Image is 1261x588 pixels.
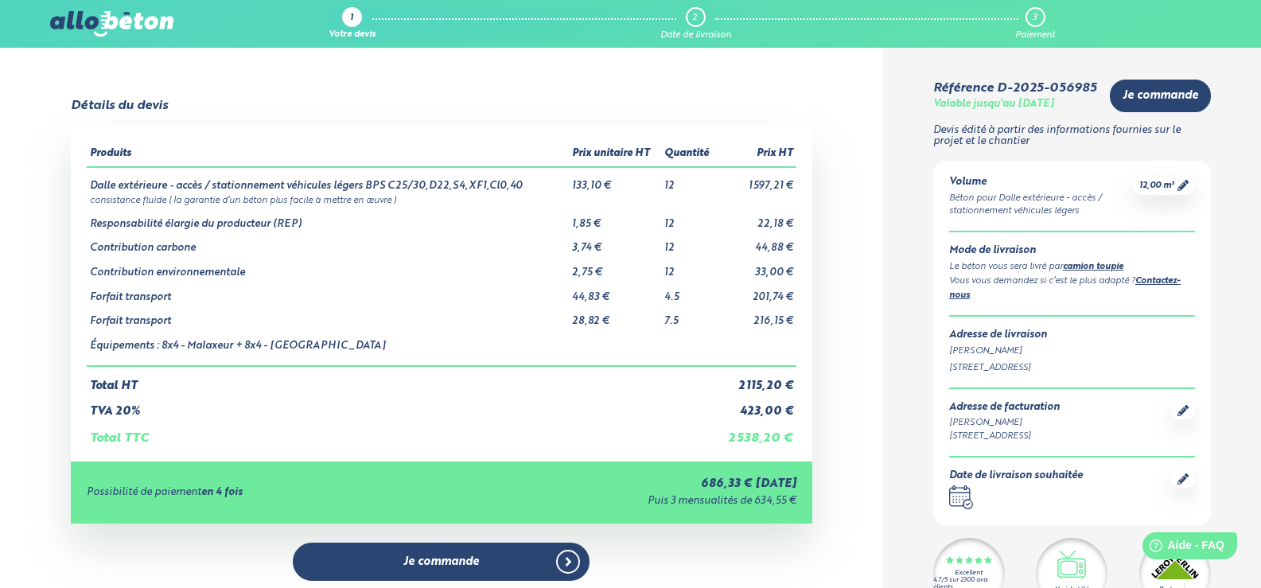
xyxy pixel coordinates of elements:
iframe: Help widget launcher [1119,526,1243,570]
a: Je commande [293,543,590,582]
td: 44,83 € [569,279,662,304]
th: Prix HT [718,142,796,167]
div: Votre devis [329,30,376,41]
td: 133,10 € [569,167,662,193]
strong: en 4 fois [201,487,243,497]
div: Mode de livraison [949,245,1195,257]
td: 44,88 € [718,230,796,255]
a: Contactez-nous [949,277,1181,300]
td: consistance fluide ( la garantie d’un béton plus facile à mettre en œuvre ) [87,193,796,206]
td: 33,00 € [718,255,796,279]
div: 1 [350,14,353,24]
td: 3,74 € [569,230,662,255]
th: Prix unitaire HT [569,142,662,167]
td: 2 115,20 € [718,366,796,393]
a: 1 Votre devis [329,7,376,41]
div: Détails du devis [71,99,168,113]
td: 216,15 € [718,303,796,328]
td: 201,74 € [718,279,796,304]
div: Adresse de livraison [949,329,1195,341]
p: Devis édité à partir des informations fournies sur le projet et le chantier [933,125,1211,148]
td: 12 [661,255,717,279]
div: 2 [692,13,697,23]
td: 28,82 € [569,303,662,328]
td: 2,75 € [569,255,662,279]
div: [PERSON_NAME] [949,416,1060,430]
td: 12 [661,167,717,193]
td: 22,18 € [718,206,796,231]
td: 7.5 [661,303,717,328]
div: Béton pour Dalle extérieure - accès / stationnement véhicules légers [949,192,1133,219]
div: 3 [1033,13,1037,23]
th: Produits [87,142,569,167]
td: Dalle extérieure - accès / stationnement véhicules légers BPS C25/30,D22,S4,XF1,Cl0,40 [87,167,569,193]
td: 423,00 € [718,392,796,419]
div: Le béton vous sera livré par [949,260,1195,275]
div: Valable jusqu'au [DATE] [933,99,1054,111]
td: 12 [661,230,717,255]
span: Je commande [403,555,479,569]
td: Forfait transport [87,279,569,304]
td: Responsabilité élargie du producteur (REP) [87,206,569,231]
div: [STREET_ADDRESS] [949,361,1195,375]
div: Vous vous demandez si c’est le plus adapté ? . [949,275,1195,303]
td: TVA 20% [87,392,718,419]
div: 686,33 € [DATE] [450,477,796,491]
div: Adresse de facturation [949,402,1060,414]
td: Contribution carbone [87,230,569,255]
div: Date de livraison [660,30,731,41]
a: Je commande [1110,80,1211,112]
div: Excellent [955,570,983,577]
div: [STREET_ADDRESS] [949,430,1060,443]
td: 4.5 [661,279,717,304]
span: Je commande [1123,89,1198,103]
td: 1 597,21 € [718,167,796,193]
img: allobéton [50,11,173,37]
td: Équipements : 8x4 - Malaxeur + 8x4 - [GEOGRAPHIC_DATA] [87,328,569,366]
td: Forfait transport [87,303,569,328]
a: 3 Paiement [1015,7,1055,41]
div: Référence D-2025-056985 [933,81,1096,95]
div: Puis 3 mensualités de 634,55 € [450,496,796,508]
td: 12 [661,206,717,231]
div: Volume [949,177,1133,189]
div: [PERSON_NAME] [949,345,1195,358]
td: 1,85 € [569,206,662,231]
td: Total HT [87,366,718,393]
a: 2 Date de livraison [660,7,731,41]
a: camion toupie [1063,263,1123,271]
div: Date de livraison souhaitée [949,470,1083,482]
td: 2 538,20 € [718,419,796,446]
td: Total TTC [87,419,718,446]
th: Quantité [661,142,717,167]
div: Paiement [1015,30,1055,41]
td: Contribution environnementale [87,255,569,279]
div: Possibilité de paiement [87,487,450,499]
